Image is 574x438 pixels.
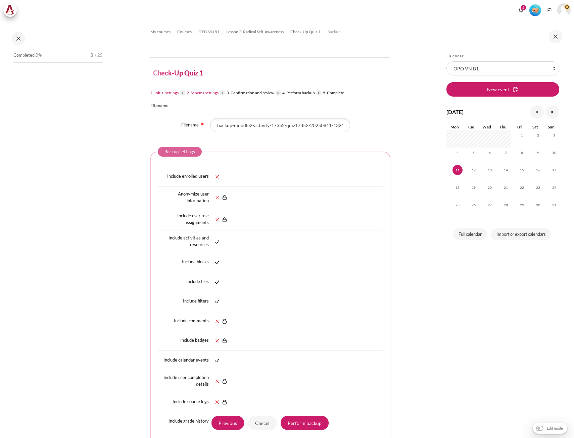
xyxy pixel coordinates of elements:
[180,90,185,96] span: ►
[517,200,527,210] span: 29
[469,165,479,175] span: 12
[501,165,511,175] span: 14
[221,216,228,223] img: Locked by dependencies
[226,28,284,36] a: Lesson 2: Radical Self-Awareness
[52,3,94,17] a: Site administration
[3,3,20,17] a: Architeck Architeck
[150,26,390,37] nav: Navigation bar
[450,124,459,129] span: Mon
[150,103,390,109] legend: Filename
[150,90,179,96] a: 1. Initial settings
[164,47,180,54] a: Settings
[214,298,221,305] img: Yes
[533,130,543,140] span: 2
[517,165,527,175] span: 15
[469,200,479,210] span: 26
[177,29,192,35] span: Courses
[533,200,543,210] span: 30
[13,51,103,69] a: Completed 0% 0 / 25
[150,47,159,54] a: Quiz
[158,213,209,226] label: Include user role assignments
[501,148,511,158] span: 7
[468,124,474,129] span: Tue
[549,200,559,210] span: 31
[548,124,555,129] span: Sun
[446,165,463,182] td: Today
[487,86,509,93] span: New event
[173,398,209,405] label: Include course logs
[91,52,93,59] span: 0
[214,357,221,364] img: Yes
[227,90,274,96] span: 3. Confirmation and review
[221,194,228,201] img: Locked by dependencies
[13,52,42,59] span: Completed 0%
[517,130,527,140] span: 1
[452,200,463,210] span: 25
[352,47,375,54] a: Permissions
[5,5,15,15] img: Architeck
[150,28,171,36] a: My courses
[532,124,538,129] span: Sat
[327,29,341,35] span: Backup
[529,4,541,16] img: Level #1
[290,29,321,35] span: Check-Up Quiz 1
[482,124,491,129] span: Wed
[221,378,228,385] img: Locked by dependencies
[501,182,511,193] span: 21
[557,3,571,17] a: User menu
[182,259,209,265] label: Include blocks
[452,182,463,193] span: 18
[221,337,228,344] img: Locked by dependencies
[517,182,527,193] span: 22
[446,82,559,96] button: New event
[521,5,526,10] div: 2
[214,259,221,266] img: Yes
[533,165,543,175] span: 16
[220,90,225,96] span: ►
[335,47,347,54] a: Filters
[485,165,495,175] span: 13
[181,122,199,127] label: Filename
[549,148,559,158] span: 10
[186,278,209,285] label: Include files
[469,148,479,158] span: 5
[158,235,209,248] label: Include activities and resources
[549,130,559,140] span: 3
[516,5,526,15] div: Show notification window with 2 new notifications
[214,399,221,405] img: No
[150,29,171,35] span: My courses
[200,122,205,126] span: Required
[276,90,281,96] span: ►
[198,28,220,36] a: OPO VN B1
[323,90,344,96] span: 5. Complete
[527,4,544,16] a: Level #1
[282,90,315,96] span: 4. Perform backup
[533,182,543,193] span: 23
[316,90,322,96] span: ►
[200,121,205,127] img: Required
[210,47,225,54] a: Results
[167,173,209,180] label: Include enrolled users
[177,28,192,36] a: Courses
[141,3,185,17] a: Completion Reports
[549,182,559,193] span: 24
[150,54,164,61] a: Backup
[453,228,487,240] a: Full calendar
[158,191,209,204] label: Anonymize user information
[187,90,219,96] a: 2. Schema settings
[517,124,522,129] span: Fri
[95,52,103,59] span: / 25
[485,182,495,193] span: 20
[170,54,185,61] a: Restore
[263,47,282,54] a: Overrides
[533,148,543,158] span: 9
[485,200,495,210] span: 27
[221,399,228,405] img: Locked by dependencies
[158,147,202,157] legend: Backup settings
[183,298,209,305] label: Include filters
[226,29,284,35] span: Lesson 2: Radical Self-Awareness
[214,216,221,223] img: No
[446,108,464,116] h4: [DATE]
[163,357,209,364] label: Include calendar events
